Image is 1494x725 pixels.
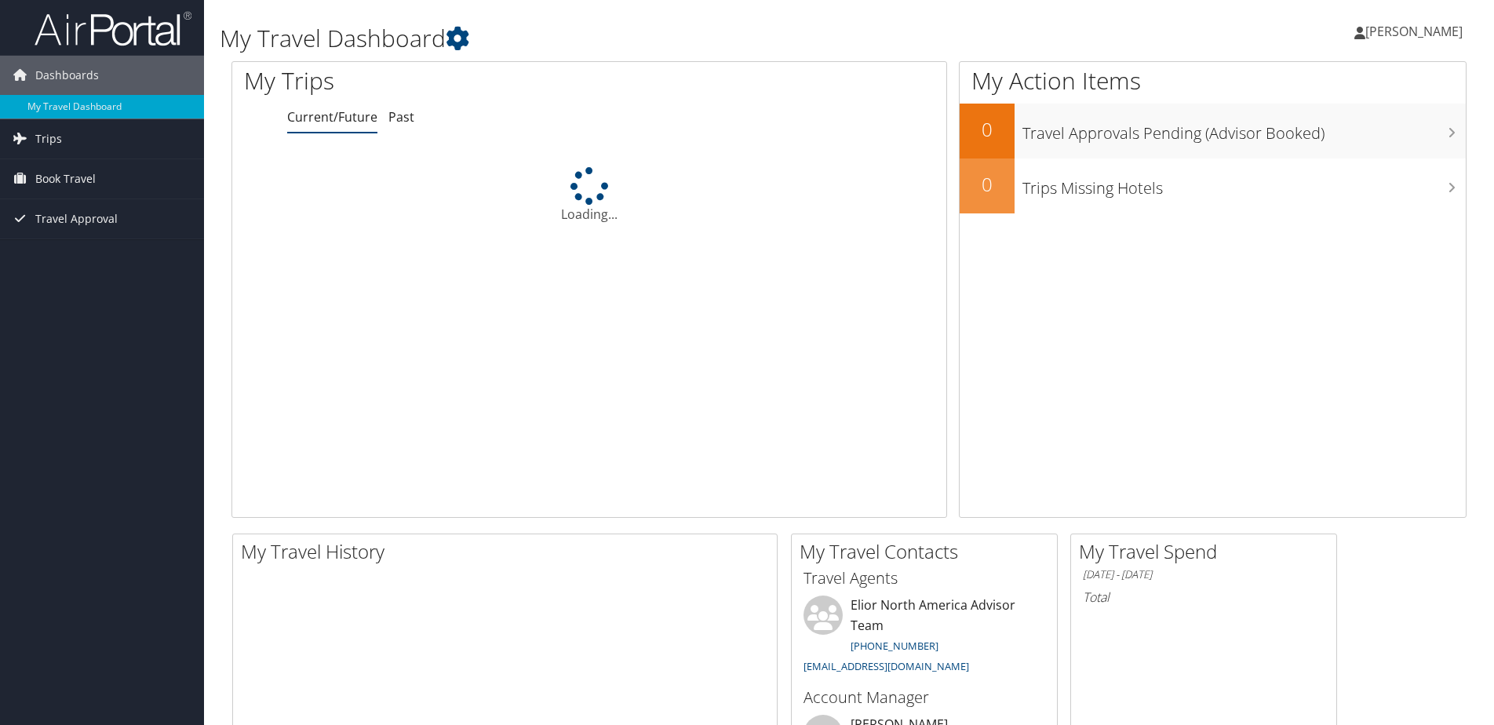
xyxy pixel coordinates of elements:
[1079,538,1336,565] h2: My Travel Spend
[35,119,62,158] span: Trips
[287,108,377,126] a: Current/Future
[803,687,1045,709] h3: Account Manager
[960,104,1466,158] a: 0Travel Approvals Pending (Advisor Booked)
[1083,588,1325,606] h6: Total
[803,659,969,673] a: [EMAIL_ADDRESS][DOMAIN_NAME]
[388,108,414,126] a: Past
[960,116,1015,143] h2: 0
[35,10,191,47] img: airportal-logo.png
[244,64,637,97] h1: My Trips
[1022,169,1466,199] h3: Trips Missing Hotels
[1083,567,1325,582] h6: [DATE] - [DATE]
[796,596,1053,679] li: Elior North America Advisor Team
[35,159,96,199] span: Book Travel
[960,64,1466,97] h1: My Action Items
[851,639,938,653] a: [PHONE_NUMBER]
[1365,23,1463,40] span: [PERSON_NAME]
[35,56,99,95] span: Dashboards
[220,22,1059,55] h1: My Travel Dashboard
[35,199,118,239] span: Travel Approval
[1022,115,1466,144] h3: Travel Approvals Pending (Advisor Booked)
[800,538,1057,565] h2: My Travel Contacts
[960,158,1466,213] a: 0Trips Missing Hotels
[960,171,1015,198] h2: 0
[241,538,777,565] h2: My Travel History
[232,167,946,224] div: Loading...
[803,567,1045,589] h3: Travel Agents
[1354,8,1478,55] a: [PERSON_NAME]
